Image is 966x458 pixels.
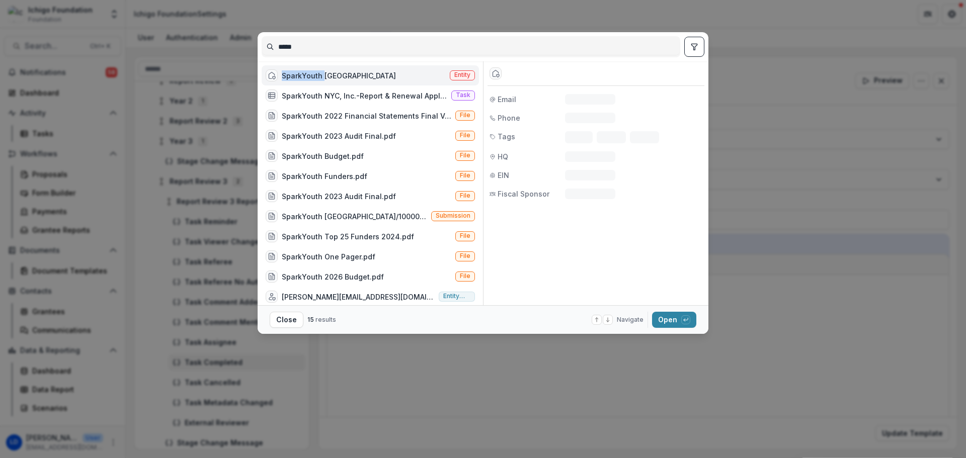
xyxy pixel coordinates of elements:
span: File [460,232,470,239]
span: HQ [498,151,508,162]
div: SparkYouth Funders.pdf [282,171,367,181]
button: Open [652,312,696,328]
span: Fiscal Sponsor [498,189,549,199]
span: Tags [498,131,515,142]
span: Phone [498,113,520,123]
div: SparkYouth Budget.pdf [282,151,364,161]
span: Entity user [443,293,470,300]
span: File [460,172,470,179]
span: File [460,272,470,280]
span: Navigate [617,315,643,324]
span: File [460,112,470,119]
div: SparkYouth 2023 Audit Final.pdf [282,131,396,141]
div: SparkYouth Top 25 Funders 2024.pdf [282,231,414,242]
div: SparkYouth [GEOGRAPHIC_DATA]/100000/07-01-2024 [282,211,427,222]
div: SparkYouth NYC, Inc.-Report & Renewal Application [282,90,447,101]
span: Email [498,94,516,105]
span: Submission [436,212,470,219]
span: Task [456,91,470,99]
div: SparkYouth 2022 Financial Statements Final Version.pdf [282,111,451,121]
span: File [460,132,470,139]
div: SparkYouth [GEOGRAPHIC_DATA] [282,70,396,81]
div: SparkYouth 2026 Budget.pdf [282,271,384,282]
button: Close [270,312,303,328]
span: File [460,252,470,259]
span: EIN [498,170,509,180]
span: results [315,316,336,323]
span: File [460,192,470,199]
div: SparkYouth One Pager.pdf [282,251,375,262]
span: File [460,152,470,159]
div: [PERSON_NAME][EMAIL_ADDRESS][DOMAIN_NAME] [282,292,435,302]
button: toggle filters [684,37,704,57]
div: SparkYouth 2023 Audit Final.pdf [282,191,396,202]
span: Entity [454,71,470,78]
span: 15 [307,316,314,323]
